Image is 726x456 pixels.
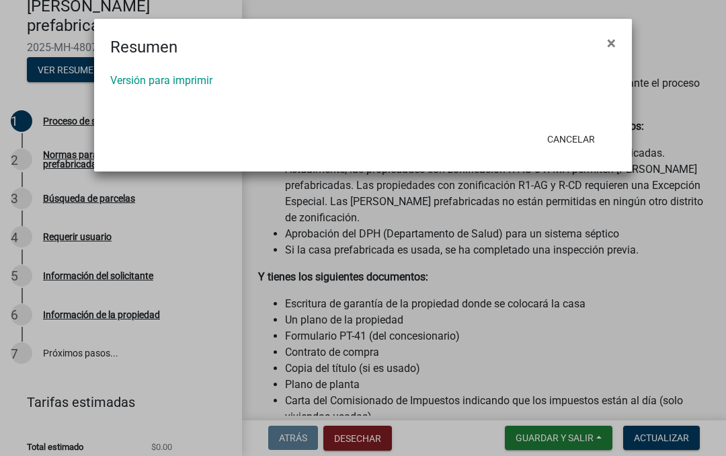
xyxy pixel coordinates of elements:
[110,38,177,56] font: Resumen
[607,34,616,52] font: ×
[547,134,595,145] font: Cancelar
[596,24,627,62] button: Cerca
[536,126,606,151] button: Cancelar
[110,74,212,87] a: Versión para imprimir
